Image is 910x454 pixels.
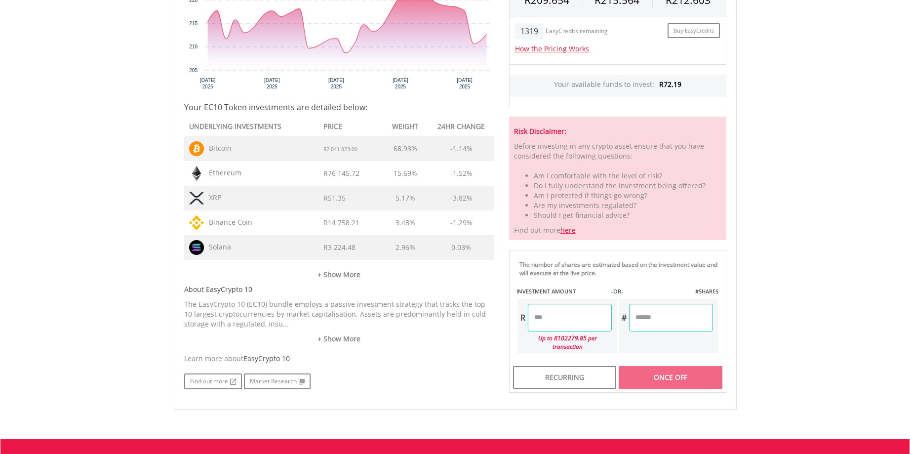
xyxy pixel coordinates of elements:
[659,80,681,89] span: R72.19
[184,285,494,294] h5: About EasyCrypto 10
[429,136,494,161] td: -1.14%
[184,334,494,344] a: + Show More
[514,141,721,161] div: Before investing in any crypto asset ensure that you have considered the following questions:
[457,78,473,89] text: [DATE] 2025
[513,366,616,389] div: Recurring
[619,304,629,331] div: #
[516,288,576,295] label: INVESTMENT AMOUNT
[515,44,589,53] a: How the Pricing Works
[189,141,204,156] img: TOKEN.BTC.png
[323,193,346,203] span: R51.35
[204,242,231,251] span: Solana
[204,168,241,177] span: Ethereum
[323,146,357,153] span: R2 041 823.00
[429,161,494,186] td: -1.52%
[189,240,204,255] img: TOKEN.SOL.png
[534,191,721,201] li: Am I protected if things go wrong?
[204,143,232,153] span: Bitcoin
[189,166,204,181] img: TOKEN.ETH.png
[668,23,720,39] a: Buy EasyCredits
[204,193,221,202] span: XRP
[534,201,721,210] li: Are my investments regulated?
[184,354,494,364] div: Learn more about
[534,171,721,181] li: Am I comfortable with the level of risk?
[189,68,198,73] text: 205
[546,28,608,36] div: EasyCredits remaining
[695,288,718,295] label: #SHARES
[611,288,623,295] label: -OR-
[429,118,494,136] th: 24HR CHANGE
[382,235,429,260] td: 2.96%
[189,191,204,206] img: TOKEN.XRP.png
[429,235,494,260] td: 0.03%
[199,78,215,89] text: [DATE] 2025
[382,186,429,210] td: 5.17%
[382,210,429,235] td: 3.48%
[323,218,359,227] span: R14 758.21
[519,260,722,277] div: The number of shares are estimated based on the investment value and will execute at the live price.
[517,304,528,331] div: R
[328,78,344,89] text: [DATE] 2025
[534,181,721,191] li: Do I fully understand the investment being offered?
[189,21,198,26] text: 215
[204,217,252,227] span: Binance Coin
[382,118,429,136] th: WEIGHT
[619,366,722,389] div: Once Off
[189,215,204,230] img: TOKEN.BNB.png
[429,210,494,235] td: -1.29%
[244,373,311,389] a: Market Research
[323,168,359,178] span: R76 145.72
[393,78,408,89] text: [DATE] 2025
[510,75,726,97] div: Your available funds to invest:
[517,331,612,353] div: Up to R102279.85 per transaction
[318,118,382,136] th: PRICE
[560,225,576,235] a: here
[382,136,429,161] td: 68.93%
[184,260,494,280] a: + Show More
[184,373,242,389] a: Find out more
[323,243,356,252] span: R3 224.48
[184,101,494,113] h4: Your EC10 Token investments are detailed below:
[243,354,290,363] span: EasyCrypto 10
[184,118,319,136] th: UNDERLYING INVESTMENTS
[264,78,280,89] text: [DATE] 2025
[514,126,721,136] h5: Risk Disclaimer:
[184,299,494,329] p: The EasyCrypto 10 (EC10) bundle employs a passive investment strategy that tracks the top 10 larg...
[429,186,494,210] td: -3.82%
[189,44,198,49] text: 210
[515,23,544,39] div: 1319
[509,117,726,240] div: Find out more
[382,161,429,186] td: 15.69%
[534,210,721,220] li: Should I get financial advice?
